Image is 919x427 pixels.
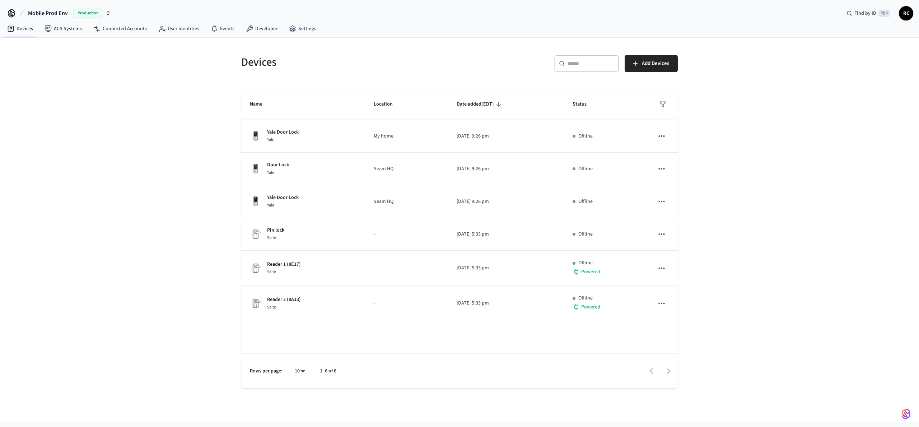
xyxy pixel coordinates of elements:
a: Settings [283,22,322,35]
table: sticky table [241,89,678,321]
p: Offline [578,259,593,267]
img: SeamLogoGradient.69752ec5.svg [902,408,910,420]
span: Yale [267,170,274,176]
p: Offline [578,198,593,205]
a: Developer [240,22,283,35]
span: Add Devices [642,59,669,68]
p: 1–6 of 6 [320,367,336,375]
img: Placeholder Lock Image [250,263,261,274]
p: Pin lock [267,227,284,234]
img: Yale Assure Touchscreen Wifi Smart Lock, Satin Nickel, Front [250,163,261,175]
p: - [374,264,439,272]
span: RC [900,7,913,20]
p: Reader 2 (8A13) [267,296,301,303]
p: Rows per page: [250,367,283,375]
span: Status [573,99,596,110]
img: Placeholder Lock Image [250,298,261,309]
span: Yale [267,202,274,208]
p: [DATE] 5:33 pm [457,231,555,238]
p: Yale Door Lock [267,194,299,201]
span: Find by ID [854,10,876,17]
p: [DATE] 5:33 pm [457,300,555,307]
p: Offline [578,165,593,173]
span: ⌘ K [878,10,890,17]
p: Yale Door Lock [267,129,299,136]
p: [DATE] 9:26 pm [457,165,555,173]
p: [DATE] 9:26 pm [457,198,555,205]
span: Mobile Prod Env [28,9,68,18]
p: Offline [578,294,593,302]
a: ACS Systems [39,22,88,35]
span: Powered [581,303,600,311]
div: Find by ID⌘ K [841,7,896,20]
p: Reader 1 (8E17) [267,261,301,268]
a: Connected Accounts [88,22,153,35]
span: Yale [267,137,274,143]
span: Location [374,99,402,110]
a: Devices [1,22,39,35]
p: [DATE] 9:26 pm [457,133,555,140]
p: - [374,231,439,238]
div: 10 [291,366,308,376]
span: Production [74,9,102,18]
img: Placeholder Lock Image [250,228,261,240]
img: Yale Assure Touchscreen Wifi Smart Lock, Satin Nickel, Front [250,130,261,142]
span: Date added(EDT) [457,99,503,110]
p: Offline [578,133,593,140]
h5: Devices [241,55,455,70]
p: Offline [578,231,593,238]
p: Door Lock [267,161,289,169]
p: My home [374,133,439,140]
span: Salto [267,235,276,241]
p: - [374,300,439,307]
span: Powered [581,268,600,275]
span: Salto [267,304,276,310]
button: Add Devices [625,55,678,72]
span: Salto [267,269,276,275]
p: Seam HQ [374,198,439,205]
img: Yale Assure Touchscreen Wifi Smart Lock, Satin Nickel, Front [250,196,261,207]
a: User Identities [153,22,205,35]
a: Events [205,22,240,35]
p: [DATE] 5:33 pm [457,264,555,272]
button: RC [899,6,913,20]
span: Name [250,99,272,110]
p: Seam HQ [374,165,439,173]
